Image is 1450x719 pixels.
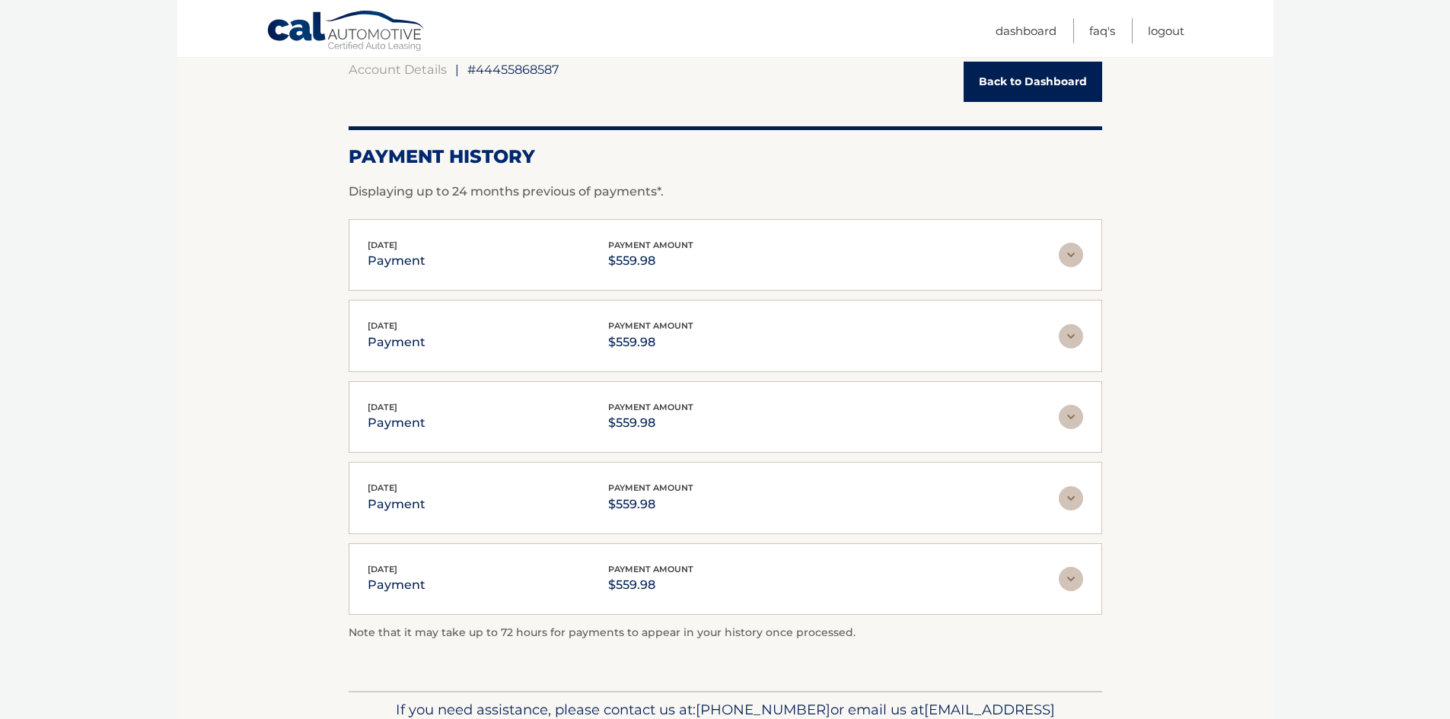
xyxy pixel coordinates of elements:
[368,494,425,515] p: payment
[608,482,693,493] span: payment amount
[368,240,397,250] span: [DATE]
[608,332,693,353] p: $559.98
[467,62,559,77] span: #44455868587
[696,701,830,718] span: [PHONE_NUMBER]
[368,332,425,353] p: payment
[368,402,397,412] span: [DATE]
[455,62,459,77] span: |
[1059,486,1083,511] img: accordion-rest.svg
[608,250,693,272] p: $559.98
[368,482,397,493] span: [DATE]
[349,183,1102,201] p: Displaying up to 24 months previous of payments*.
[349,145,1102,168] h2: Payment History
[608,564,693,574] span: payment amount
[368,412,425,434] p: payment
[608,494,693,515] p: $559.98
[1059,405,1083,429] img: accordion-rest.svg
[608,240,693,250] span: payment amount
[266,10,426,54] a: Cal Automotive
[608,412,693,434] p: $559.98
[1148,18,1184,43] a: Logout
[1059,567,1083,591] img: accordion-rest.svg
[1059,243,1083,267] img: accordion-rest.svg
[368,564,397,574] span: [DATE]
[608,320,693,331] span: payment amount
[608,402,693,412] span: payment amount
[349,62,447,77] a: Account Details
[1059,324,1083,348] img: accordion-rest.svg
[349,624,1102,642] p: Note that it may take up to 72 hours for payments to appear in your history once processed.
[1089,18,1115,43] a: FAQ's
[368,250,425,272] p: payment
[964,62,1102,102] a: Back to Dashboard
[368,574,425,596] p: payment
[996,18,1056,43] a: Dashboard
[368,320,397,331] span: [DATE]
[608,574,693,596] p: $559.98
